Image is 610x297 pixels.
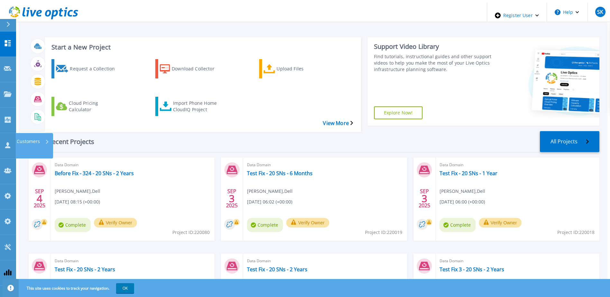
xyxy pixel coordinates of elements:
span: Project ID: 220080 [172,229,210,236]
div: Register User [487,3,547,28]
span: [DATE] 06:00 (+00:00) [440,198,485,205]
div: Upload Files [277,61,328,77]
a: Test Fix 3 - 20 SNs - 2 Years [440,266,504,273]
a: Test Fix - 20 SNs - 6 Months [247,170,313,176]
div: Recent Projects [27,134,105,149]
h3: Start a New Project [51,44,353,51]
span: SK [597,9,603,14]
span: 3 [422,196,427,201]
button: OK [116,283,134,293]
span: [DATE] 06:02 (+00:00) [247,198,292,205]
span: Data Domain [440,257,596,265]
a: Test Fix - 20 SNs - 1 Year [440,170,497,176]
span: Data Domain [247,161,403,168]
div: Request a Collection [70,61,121,77]
button: Verify Owner [479,218,522,228]
span: [PERSON_NAME] , Dell [247,188,293,195]
span: 4 [37,196,42,201]
div: Cloud Pricing Calculator [69,98,120,114]
button: Verify Owner [94,218,137,228]
span: 3 [229,196,235,201]
a: Cloud Pricing Calculator [51,97,129,116]
span: [DATE] 08:15 (+00:00) [55,198,100,205]
div: Import Phone Home CloudIQ Project [173,98,224,114]
span: Data Domain [55,161,211,168]
button: Help [547,3,587,22]
a: View More [323,120,353,126]
span: Data Domain [440,161,596,168]
p: Customers [17,133,40,150]
a: Upload Files [259,59,337,78]
a: All Projects [540,131,599,152]
span: [PERSON_NAME] , Dell [440,188,485,195]
button: Verify Owner [286,218,329,228]
span: Data Domain [55,257,211,265]
span: Project ID: 220018 [557,229,595,236]
a: Explore Now! [374,106,423,119]
div: Find tutorials, instructional guides and other support videos to help you make the most of your L... [374,53,492,73]
span: [PERSON_NAME] , Dell [55,188,100,195]
span: Complete [247,218,283,232]
div: Support Video Library [374,42,492,51]
a: Test Fix - 20 SNs - 2 Years [247,266,307,273]
div: SEP 2025 [418,187,431,210]
div: SEP 2025 [226,187,238,210]
span: Project ID: 220019 [365,229,402,236]
a: Request a Collection [51,59,129,78]
span: This site uses cookies to track your navigation. [20,283,134,293]
span: Complete [55,218,91,232]
div: SEP 2025 [33,187,46,210]
span: Data Domain [247,257,403,265]
div: Download Collector [172,61,223,77]
span: Complete [440,218,476,232]
a: Test Fix - 20 SNs - 2 Years [55,266,115,273]
a: Download Collector [155,59,233,78]
a: Before Fix - 324 - 20 SNs - 2 Years [55,170,134,176]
